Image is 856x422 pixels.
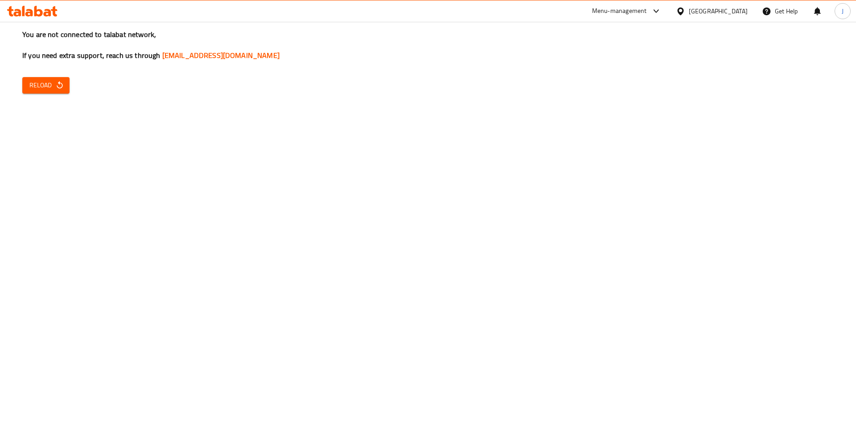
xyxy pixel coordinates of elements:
[22,77,70,94] button: Reload
[689,6,748,16] div: [GEOGRAPHIC_DATA]
[592,6,647,16] div: Menu-management
[22,29,834,61] h3: You are not connected to talabat network, If you need extra support, reach us through
[162,49,280,62] a: [EMAIL_ADDRESS][DOMAIN_NAME]
[842,6,844,16] span: J
[29,80,62,91] span: Reload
